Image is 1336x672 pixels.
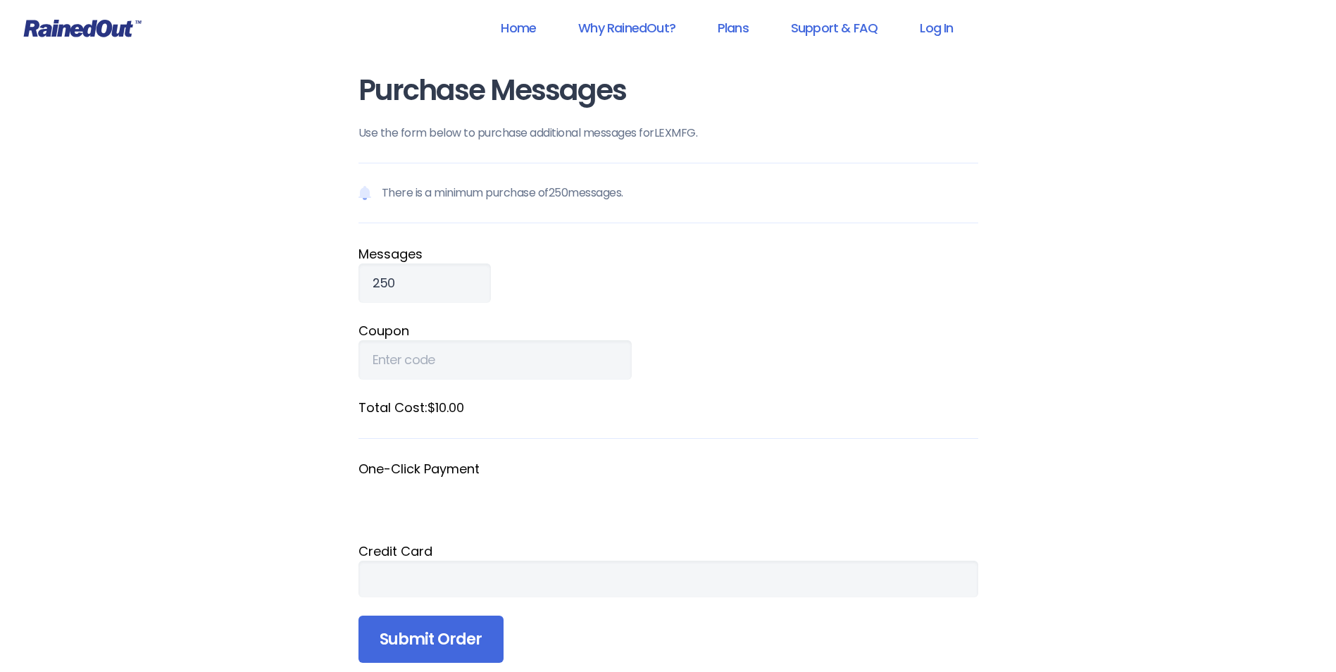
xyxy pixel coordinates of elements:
[358,75,978,106] h1: Purchase Messages
[699,12,767,44] a: Plans
[358,125,978,142] p: Use the form below to purchase additional messages for LEXMFG .
[358,616,504,664] input: Submit Order
[358,460,978,523] fieldset: One-Click Payment
[358,321,978,340] label: Coupon
[901,12,971,44] a: Log In
[358,542,978,561] div: Credit Card
[373,571,964,587] iframe: Secure card payment input frame
[358,398,978,417] label: Total Cost: $10.00
[482,12,554,44] a: Home
[358,244,978,263] label: Message s
[358,478,978,523] iframe: Secure payment button frame
[358,340,632,380] input: Enter code
[773,12,896,44] a: Support & FAQ
[358,185,371,201] img: Notification icon
[560,12,694,44] a: Why RainedOut?
[358,263,491,303] input: Qty
[358,163,978,223] p: There is a minimum purchase of 250 messages.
